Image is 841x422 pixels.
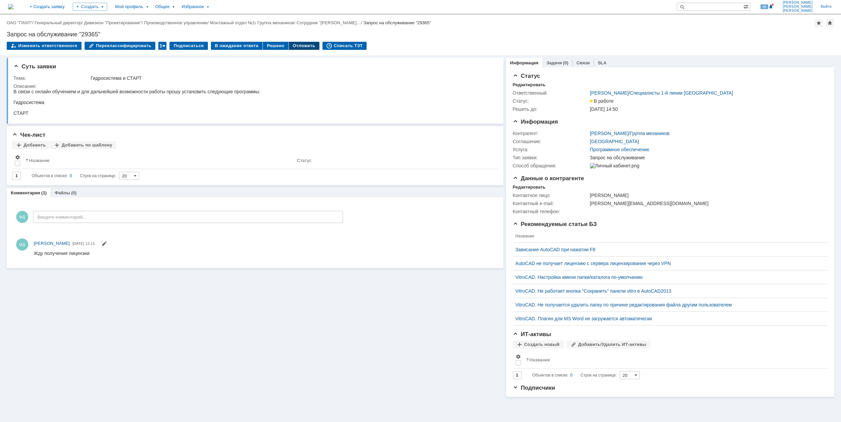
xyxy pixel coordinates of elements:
[11,190,40,195] a: Комментарии
[297,20,361,25] a: Сотрудник "[PERSON_NAME]…
[12,132,45,138] span: Чек-лист
[516,316,819,321] a: VitroCAD. Плагин для MS Word не загружается автоматически
[524,351,822,368] th: Название
[590,201,823,206] div: [PERSON_NAME][EMAIL_ADDRESS][DOMAIN_NAME]
[516,261,819,266] a: AutoCAD не получает лицензию с сервера лицензирования через VPN
[513,201,589,206] div: Контактный e-mail:
[71,190,76,195] div: (0)
[743,3,750,9] span: Расширенный поиск
[513,193,589,198] div: Контактное лицо:
[513,106,589,112] div: Решить до:
[35,20,82,25] a: Генеральный директор
[210,20,257,25] div: /
[7,31,834,38] div: Запрос на обслуживание "29365"
[297,20,364,25] div: /
[570,371,572,379] div: 0
[590,98,614,104] span: В работе
[513,185,546,190] div: Редактировать
[516,288,819,294] a: VitroCAD. Не работает кнопка "Сохранить" панели vitro в AutoCAD2013
[210,20,255,25] a: Монтажный отдел №1
[590,139,639,144] a: [GEOGRAPHIC_DATA]
[783,5,813,9] span: [PERSON_NAME]
[257,20,297,25] div: /
[516,302,819,307] a: VitroCAD. Не получается удалить папку по причине редактирования файла другим пользователем
[590,90,733,96] div: /
[598,60,606,65] a: SLA
[513,175,584,182] span: Данные о контрагенте
[590,131,629,136] a: [PERSON_NAME]
[513,209,589,214] div: Контактный телефон:
[8,4,13,9] a: Перейти на домашнюю страницу
[577,60,590,65] a: Связи
[158,42,166,50] div: Работа с массовостью
[513,73,540,79] span: Статус
[760,4,768,9] span: 46
[13,84,493,89] div: Описание:
[513,82,546,88] div: Редактировать
[297,158,311,163] div: Статус
[257,20,294,25] a: Группа механиков
[101,242,107,247] span: Редактировать
[513,163,589,168] div: Способ обращения:
[826,19,834,27] div: Сделать домашней страницей
[513,90,589,96] div: Ответственный:
[513,385,555,391] span: Подписчики
[590,193,823,198] div: [PERSON_NAME]
[13,75,89,81] div: Тема:
[15,155,20,160] span: Настройки
[16,211,28,223] span: МД
[513,98,589,104] div: Статус:
[73,3,107,11] div: Создать
[8,4,13,9] img: logo
[144,20,208,25] a: Производственное управление
[590,131,669,136] div: /
[532,371,617,379] i: Строк на странице:
[530,357,550,362] div: Название
[510,60,538,65] a: Информация
[84,20,142,25] a: Дивизион "Проектирование"
[590,155,823,160] div: Запрос на обслуживание
[41,190,47,195] div: (1)
[294,152,492,169] th: Статус
[34,241,70,246] span: [PERSON_NAME]
[13,63,56,70] span: Суть заявки
[29,158,50,163] div: Название
[783,9,813,13] span: [PERSON_NAME]
[35,20,84,25] div: /
[7,20,32,25] a: ОАО "ГИАП"
[72,241,84,246] span: [DATE]
[7,20,35,25] div: /
[91,75,492,81] div: Гидросистема и СТАРТ
[86,241,95,246] span: 12:12
[590,90,629,96] a: [PERSON_NAME]
[516,274,819,280] a: VitroCAD. Настройка имени папки/каталога по-умолчанию
[563,60,568,65] div: (0)
[590,147,650,152] a: Программное обеспечение
[532,373,568,378] span: Объектов в списке:
[513,230,822,243] th: Название
[513,131,589,136] div: Контрагент:
[34,240,70,247] a: [PERSON_NAME]
[630,90,733,96] a: Специалисты 1-й линии [GEOGRAPHIC_DATA]
[513,331,551,337] span: ИТ-активы
[32,173,68,178] span: Объектов в списке:
[364,20,431,25] div: Запрос на обслуживание "29365"
[630,131,669,136] a: Группа механиков
[516,247,819,252] a: Зависание AutoCAD при нажатии F8
[513,147,589,152] div: Услуга:
[513,155,589,160] div: Тип заявки:
[84,20,144,25] div: /
[590,106,618,112] span: [DATE] 14:50
[815,19,823,27] div: Добавить в избранное
[23,152,294,169] th: Название
[513,221,597,227] span: Рекомендуемые статьи БЗ
[513,139,589,144] div: Соглашение:
[516,354,521,359] span: Настройки
[32,172,116,180] i: Строк на странице:
[70,172,72,180] div: 0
